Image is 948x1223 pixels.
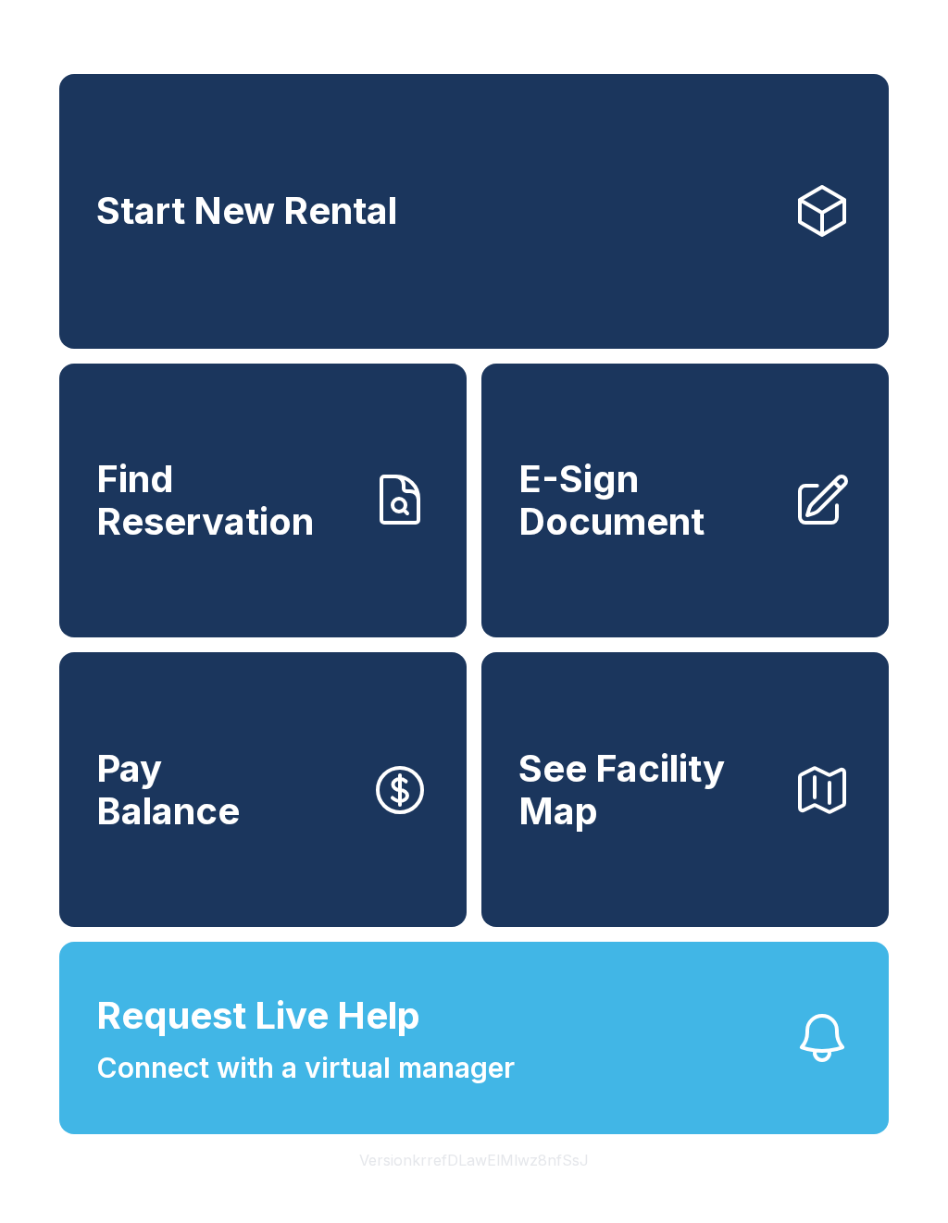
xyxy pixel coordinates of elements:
[481,364,889,638] a: E-Sign Document
[518,747,778,832] span: See Facility Map
[59,652,467,927] button: PayBalance
[96,988,420,1044] span: Request Live Help
[96,190,397,232] span: Start New Rental
[518,458,778,542] span: E-Sign Document
[59,74,889,349] a: Start New Rental
[59,364,467,638] a: Find Reservation
[96,1047,515,1089] span: Connect with a virtual manager
[481,652,889,927] button: See Facility Map
[59,942,889,1134] button: Request Live HelpConnect with a virtual manager
[96,747,240,832] span: Pay Balance
[96,458,355,542] span: Find Reservation
[344,1134,604,1186] button: VersionkrrefDLawElMlwz8nfSsJ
